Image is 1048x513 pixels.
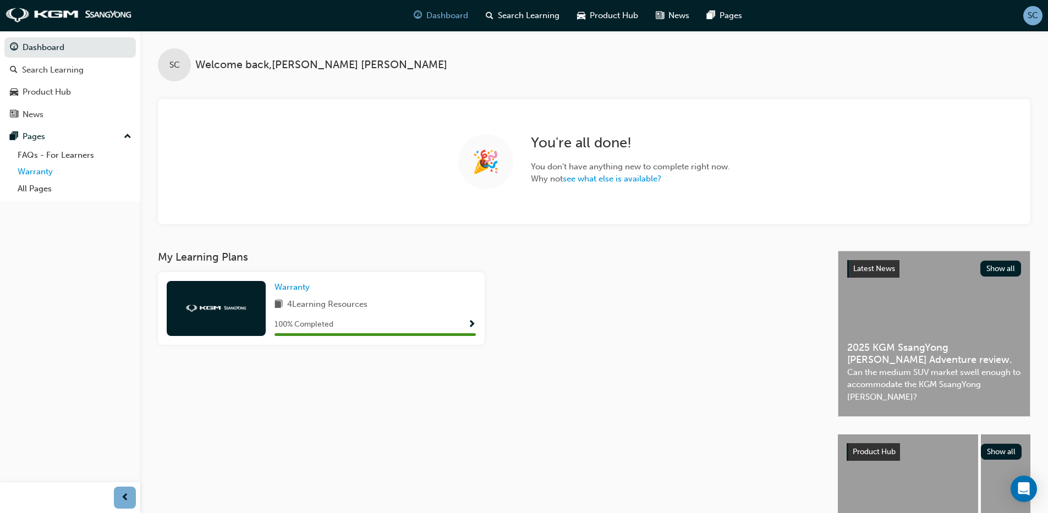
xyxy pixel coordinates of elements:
span: Can the medium SUV market swell enough to accommodate the KGM SsangYong [PERSON_NAME]? [847,366,1021,404]
span: News [668,9,689,22]
button: Show all [980,261,1022,277]
span: Product Hub [853,447,896,456]
span: up-icon [124,130,131,144]
span: 🎉 [472,156,500,168]
img: kgm [6,8,132,23]
a: All Pages [13,180,136,197]
h2: You ' re all done! [531,134,730,152]
button: Show Progress [468,318,476,332]
a: Latest NewsShow all [847,260,1021,278]
span: car-icon [577,9,585,23]
button: DashboardSearch LearningProduct HubNews [4,35,136,126]
a: News [4,104,136,125]
a: FAQs - For Learners [13,147,136,164]
a: guage-iconDashboard [405,4,477,27]
a: search-iconSearch Learning [477,4,568,27]
a: Product HubShow all [847,443,1022,461]
span: Product Hub [590,9,638,22]
a: news-iconNews [647,4,698,27]
span: prev-icon [121,491,129,505]
div: Search Learning [22,64,84,76]
span: guage-icon [414,9,422,23]
span: search-icon [10,65,18,75]
span: Search Learning [498,9,559,22]
span: 100 % Completed [275,318,333,331]
span: car-icon [10,87,18,97]
a: Warranty [275,281,314,294]
span: 4 Learning Resources [287,298,367,312]
button: Pages [4,126,136,147]
h3: My Learning Plans [158,251,820,263]
a: see what else is available? [563,174,661,184]
span: book-icon [275,298,283,312]
span: pages-icon [707,9,715,23]
span: SC [1028,9,1038,22]
div: Pages [23,130,45,143]
button: SC [1023,6,1042,25]
span: news-icon [10,110,18,120]
a: Warranty [13,163,136,180]
span: Welcome back , [PERSON_NAME] [PERSON_NAME] [195,59,447,71]
a: Latest NewsShow all2025 KGM SsangYong [PERSON_NAME] Adventure review.Can the medium SUV market sw... [838,251,1030,417]
span: news-icon [656,9,664,23]
span: Warranty [275,282,310,292]
a: pages-iconPages [698,4,751,27]
a: car-iconProduct Hub [568,4,647,27]
span: Pages [720,9,742,22]
span: Show Progress [468,320,476,330]
div: Product Hub [23,86,71,98]
a: Search Learning [4,60,136,80]
span: Latest News [853,264,895,273]
span: You don ' t have anything new to complete right now. [531,161,730,173]
span: 2025 KGM SsangYong [PERSON_NAME] Adventure review. [847,341,1021,366]
a: Dashboard [4,37,136,58]
span: Dashboard [426,9,468,22]
div: Open Intercom Messenger [1011,476,1037,502]
span: pages-icon [10,132,18,142]
a: Product Hub [4,82,136,102]
img: kgm [186,305,246,312]
span: SC [169,59,180,71]
button: Show all [981,444,1022,460]
div: News [23,108,43,121]
span: guage-icon [10,43,18,53]
span: Why not [531,173,730,185]
span: search-icon [486,9,493,23]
